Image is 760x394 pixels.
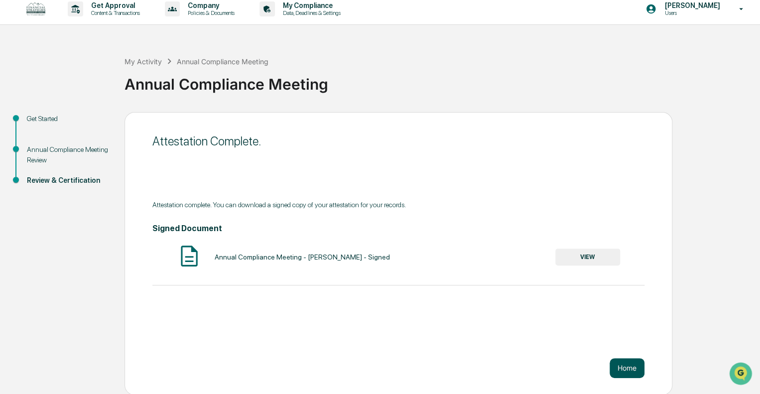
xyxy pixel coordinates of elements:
div: Annual Compliance Meeting [177,57,268,66]
p: Content & Transactions [83,9,145,16]
span: Data Lookup [20,144,63,154]
div: 🔎 [10,145,18,153]
p: [PERSON_NAME] [656,1,725,9]
div: 🖐️ [10,127,18,134]
span: Preclearance [20,126,64,135]
p: Data, Deadlines & Settings [275,9,346,16]
p: How can we help? [10,21,181,37]
div: Annual Compliance Meeting Review [27,144,109,165]
p: Get Approval [83,1,145,9]
h4: Signed Document [152,224,644,233]
img: 1746055101610-c473b297-6a78-478c-a979-82029cc54cd1 [10,76,28,94]
div: Review & Certification [27,175,109,186]
iframe: Open customer support [728,361,755,388]
span: Attestations [82,126,124,135]
p: Policies & Documents [180,9,240,16]
div: Start new chat [34,76,163,86]
div: Get Started [27,114,109,124]
a: 🗄️Attestations [68,122,127,139]
a: Powered byPylon [70,168,121,176]
span: Pylon [99,169,121,176]
div: My Activity [125,57,162,66]
img: Document Icon [177,244,202,268]
a: 🔎Data Lookup [6,140,67,158]
a: 🖐️Preclearance [6,122,68,139]
p: Users [656,9,725,16]
div: 🗄️ [72,127,80,134]
p: Company [180,1,240,9]
div: Annual Compliance Meeting - [PERSON_NAME] - Signed [214,253,389,261]
div: Attestation Complete. [152,134,644,148]
div: Annual Compliance Meeting [125,67,755,93]
p: My Compliance [275,1,346,9]
button: Home [610,358,644,378]
button: VIEW [555,249,620,265]
div: Attestation complete. You can download a signed copy of your attestation for your records. [152,201,644,209]
button: Start new chat [169,79,181,91]
div: We're available if you need us! [34,86,126,94]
